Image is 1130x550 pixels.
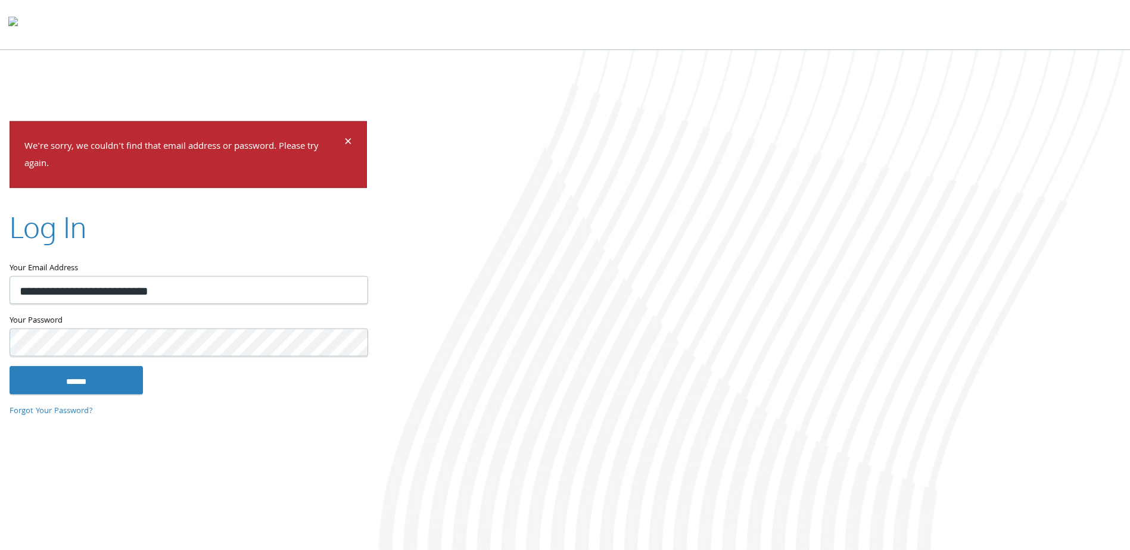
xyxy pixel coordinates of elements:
[10,207,86,246] h2: Log In
[10,405,93,418] a: Forgot Your Password?
[10,313,367,328] label: Your Password
[344,132,352,155] span: ×
[344,136,352,151] button: Dismiss alert
[24,139,343,173] p: We're sorry, we couldn't find that email address or password. Please try again.
[8,12,18,36] img: todyl-logo-dark.svg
